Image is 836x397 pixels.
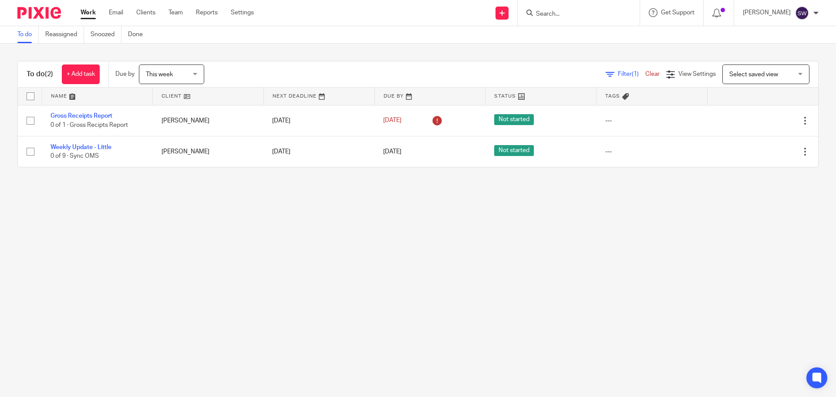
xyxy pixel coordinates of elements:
span: Filter [618,71,645,77]
span: 0 of 1 · Gross Recipts Report [51,122,128,128]
span: Not started [494,114,534,125]
div: --- [605,147,699,156]
a: Done [128,26,149,43]
span: (2) [45,71,53,78]
div: --- [605,116,699,125]
input: Search [535,10,614,18]
img: svg%3E [795,6,809,20]
td: [PERSON_NAME] [153,105,264,136]
span: Tags [605,94,620,98]
span: 0 of 9 · Sync OMS [51,153,99,159]
a: Work [81,8,96,17]
td: [PERSON_NAME] [153,136,264,167]
p: [PERSON_NAME] [743,8,791,17]
a: Team [169,8,183,17]
td: [DATE] [263,136,374,167]
a: To do [17,26,39,43]
p: Due by [115,70,135,78]
a: Weekly Update - Little [51,144,111,150]
a: Clear [645,71,660,77]
h1: To do [27,70,53,79]
a: Clients [136,8,155,17]
a: Settings [231,8,254,17]
a: Gross Receipts Report [51,113,112,119]
a: Reports [196,8,218,17]
a: + Add task [62,64,100,84]
a: Reassigned [45,26,84,43]
a: Email [109,8,123,17]
span: [DATE] [383,149,401,155]
span: Select saved view [729,71,778,78]
span: View Settings [678,71,716,77]
span: (1) [632,71,639,77]
span: [DATE] [383,118,401,124]
a: Snoozed [91,26,121,43]
td: [DATE] [263,105,374,136]
span: This week [146,71,173,78]
span: Get Support [661,10,694,16]
img: Pixie [17,7,61,19]
span: Not started [494,145,534,156]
